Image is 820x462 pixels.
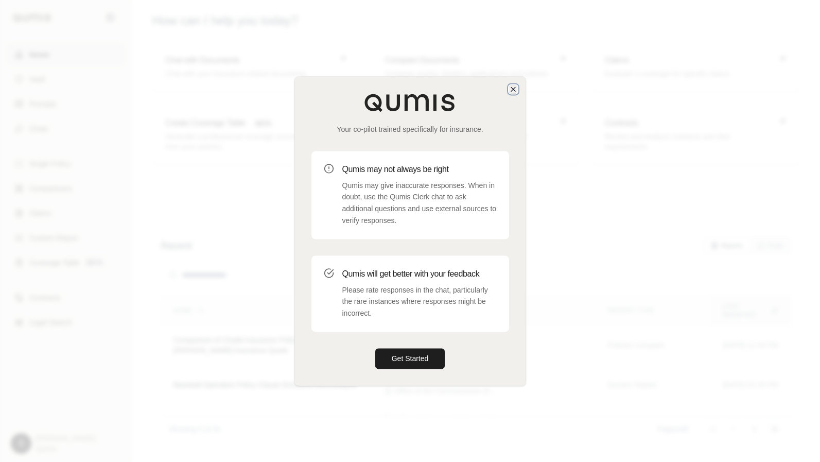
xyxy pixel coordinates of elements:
[342,268,497,280] h3: Qumis will get better with your feedback
[364,93,457,112] img: Qumis Logo
[375,348,445,369] button: Get Started
[342,180,497,227] p: Qumis may give inaccurate responses. When in doubt, use the Qumis Clerk chat to ask additional qu...
[342,163,497,176] h3: Qumis may not always be right
[342,284,497,319] p: Please rate responses in the chat, particularly the rare instances where responses might be incor...
[311,124,509,134] p: Your co-pilot trained specifically for insurance.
